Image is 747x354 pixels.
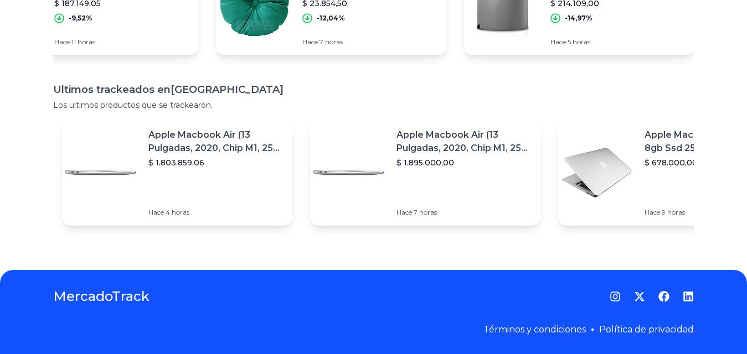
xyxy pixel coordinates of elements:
p: Hace 5 horas [550,38,686,46]
p: Hace 4 horas [148,208,284,217]
img: Featured image [558,134,636,211]
p: Hace 7 horas [396,208,532,217]
p: $ 1.895.000,00 [396,157,532,168]
p: Apple Macbook Air (13 Pulgadas, 2020, Chip M1, 256 Gb De Ssd, 8 Gb De Ram) - Plata [148,128,284,155]
p: Hace 7 horas [302,38,437,46]
img: Featured image [62,134,140,211]
a: Facebook [658,291,669,302]
a: Twitter [634,291,645,302]
a: Términos y condiciones [483,324,586,335]
p: Hace 11 horas [54,38,189,46]
p: -9,52% [69,14,92,23]
a: Featured imageApple Macbook Air (13 Pulgadas, 2020, Chip M1, 256 Gb De Ssd, 8 Gb De Ram) - Plata$... [310,119,540,226]
a: Instagram [610,291,621,302]
p: Los ultimos productos que se trackearon. [53,100,694,111]
a: Featured imageApple Macbook Air (13 Pulgadas, 2020, Chip M1, 256 Gb De Ssd, 8 Gb De Ram) - Plata$... [62,119,292,226]
p: -14,97% [565,14,593,23]
p: -12,04% [317,14,345,23]
img: Featured image [310,134,388,211]
p: $ 1.803.859,06 [148,157,284,168]
h1: Ultimos trackeados en [GEOGRAPHIC_DATA] [53,82,694,97]
a: MercadoTrack [53,288,150,305]
a: LinkedIn [683,291,694,302]
a: Política de privacidad [599,324,694,335]
p: Apple Macbook Air (13 Pulgadas, 2020, Chip M1, 256 Gb De Ssd, 8 Gb De Ram) - Plata [396,128,532,155]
